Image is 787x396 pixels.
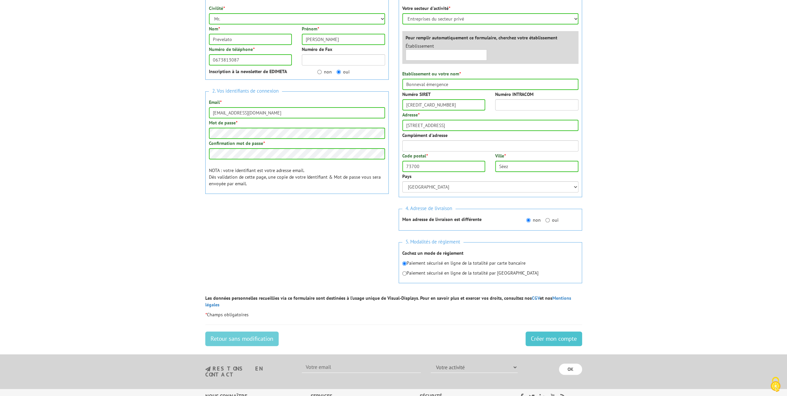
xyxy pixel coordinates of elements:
[205,311,582,318] p: Champs obligatoires
[559,364,582,375] input: OK
[767,376,784,393] img: Cookies (fenêtre modale)
[209,5,225,12] label: Civilité
[402,111,419,118] label: Adresse
[209,99,221,106] label: Email
[526,217,541,223] label: non
[302,362,421,373] input: Votre email
[209,25,220,32] label: Nom
[302,25,319,32] label: Prénom
[764,374,787,396] button: Cookies (fenêtre modale)
[205,331,279,346] a: Retour sans modification
[402,204,455,213] span: 4. Adresse de livraison
[209,46,255,53] label: Numéro de téléphone
[402,260,578,266] p: Paiement sécurisé en ligne de la totalité par carte bancaire
[495,91,533,98] label: Numéro INTRACOM
[205,366,211,372] img: newsletter.jpg
[526,331,582,346] input: Créer mon compte
[402,238,463,246] span: 5. Modalités de règlement
[336,70,341,74] input: oui
[402,153,428,159] label: Code postal
[209,68,287,74] strong: Inscription à la newsletter de EDIMETA
[209,87,282,96] span: 2. Vos identifiants de connexion
[495,153,506,159] label: Ville
[205,366,292,377] h3: restons en contact
[209,140,265,147] label: Confirmation mot de passe
[209,119,237,126] label: Mot de passe
[402,250,463,256] strong: Cochez un mode de règlement
[545,218,550,222] input: oui
[401,43,492,61] div: Établissement
[205,205,306,231] iframe: reCAPTCHA
[402,70,461,77] label: Etablissement ou votre nom
[526,218,531,222] input: non
[402,173,412,180] label: Pays
[209,167,385,187] p: NOTA : votre identifiant est votre adresse email. Dès validation de cette page, une copie de votr...
[545,217,559,223] label: oui
[205,295,571,308] strong: Les données personnelles recueillies via ce formulaire sont destinées à l’usage unique de Visual-...
[205,295,571,308] a: Mentions légales
[402,132,448,139] label: Complément d'adresse
[532,295,540,301] a: CGV
[336,68,350,75] label: oui
[402,5,450,12] label: Votre secteur d'activité
[317,70,322,74] input: non
[317,68,332,75] label: non
[402,270,578,276] p: Paiement sécurisé en ligne de la totalité par [GEOGRAPHIC_DATA]
[402,91,431,98] label: Numéro SIRET
[302,46,332,53] label: Numéro de Fax
[402,216,482,222] strong: Mon adresse de livraison est différente
[406,34,557,41] label: Pour remplir automatiquement ce formulaire, cherchez votre établissement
